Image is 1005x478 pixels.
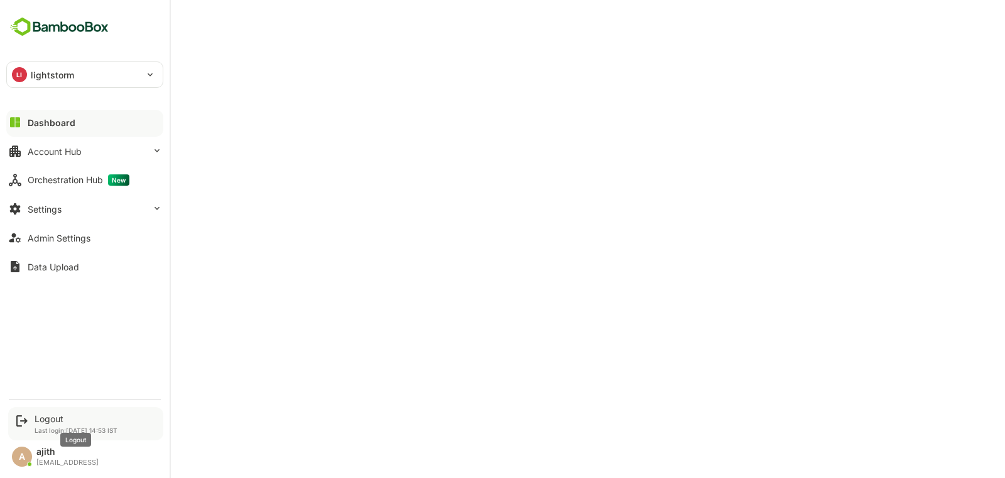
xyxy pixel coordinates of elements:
[6,15,112,39] img: BambooboxFullLogoMark.5f36c76dfaba33ec1ec1367b70bb1252.svg
[28,204,62,215] div: Settings
[6,225,163,250] button: Admin Settings
[6,110,163,135] button: Dashboard
[6,196,163,221] button: Settings
[6,167,163,193] button: Orchestration HubNew
[28,174,129,186] div: Orchestration Hub
[28,146,82,157] div: Account Hub
[28,117,75,128] div: Dashboard
[31,68,74,82] p: lightstorm
[28,262,79,272] div: Data Upload
[28,233,90,243] div: Admin Settings
[108,174,129,186] span: New
[6,139,163,164] button: Account Hub
[12,447,32,467] div: A
[36,459,99,467] div: [EMAIL_ADDRESS]
[12,67,27,82] div: LI
[36,447,99,457] div: ajith
[35,427,117,434] p: Last login: [DATE] 14:53 IST
[6,254,163,279] button: Data Upload
[35,413,117,424] div: Logout
[7,62,163,87] div: LIlightstorm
